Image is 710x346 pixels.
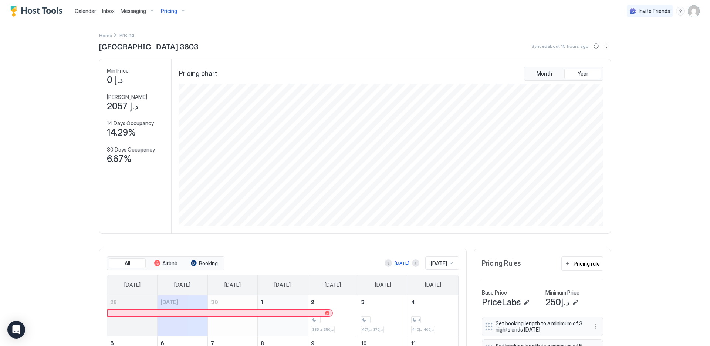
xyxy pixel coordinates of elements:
button: Sync prices [592,41,601,50]
a: Thursday [317,275,348,295]
span: Messaging [121,8,146,14]
a: Home [99,31,112,39]
div: Set booking length to a minimum of 3 nights ends [DATE] menu [482,317,603,336]
span: Pricing chart [179,70,217,78]
span: 30 [211,299,218,305]
td: October 2, 2025 [308,295,358,336]
span: Synced about 15 hours ago [531,43,589,49]
a: October 1, 2025 [258,295,308,309]
span: 3 [367,317,369,322]
span: Set booking length to a minimum of 3 nights ends [DATE] [496,320,584,333]
a: October 4, 2025 [408,295,458,309]
span: 14 Days Occupancy [107,120,154,127]
button: Previous month [385,259,392,267]
div: menu [591,322,600,331]
span: Pricing Rules [482,259,521,268]
span: د.إ350-د.إ385 [312,327,334,332]
td: September 29, 2025 [158,295,208,336]
div: tab-group [524,67,603,81]
span: [DATE] [124,282,141,288]
div: [DATE] [395,260,409,266]
span: Minimum Price [545,289,579,296]
div: tab-group [107,256,224,270]
span: 28 [110,299,117,305]
span: 3 [361,299,365,305]
span: [DATE] [160,299,178,305]
span: [DATE] [325,282,341,288]
a: September 28, 2025 [107,295,157,309]
td: September 28, 2025 [107,295,158,336]
span: Min Price [107,67,129,74]
button: All [109,258,146,269]
div: menu [676,7,685,16]
span: Inbox [102,8,115,14]
td: October 4, 2025 [408,295,458,336]
button: More options [591,322,600,331]
a: Wednesday [267,275,298,295]
span: Booking [199,260,218,267]
span: د.إ 2057 [107,101,138,112]
div: Breadcrumb [99,31,112,39]
span: 4 [411,299,415,305]
div: User profile [688,5,700,17]
span: Airbnb [162,260,177,267]
span: 1 [261,299,263,305]
span: [DATE] [425,282,441,288]
span: Calendar [75,8,96,14]
span: PriceLabs [482,297,521,308]
button: Edit [522,298,531,307]
button: Year [564,69,601,79]
a: Saturday [417,275,449,295]
span: د.إ400-د.إ440 [412,327,434,332]
button: Pricing rule [561,256,603,271]
span: Breadcrumb [119,32,134,38]
a: Calendar [75,7,96,15]
button: Airbnb [147,258,184,269]
span: 2 [311,299,314,305]
a: October 2, 2025 [308,295,358,309]
span: Pricing [161,8,177,14]
button: More options [602,41,611,50]
span: [DATE] [431,260,447,267]
span: [DATE] [224,282,241,288]
a: Monday [167,275,198,295]
span: د.إ 0 [107,74,123,86]
a: Tuesday [217,275,248,295]
span: [DATE] [174,282,190,288]
a: September 29, 2025 [158,295,207,309]
span: Month [537,70,552,77]
span: [GEOGRAPHIC_DATA] 3603 [99,40,198,51]
a: Host Tools Logo [10,6,66,17]
button: [DATE] [393,259,410,267]
span: د.إ370-د.إ407 [362,327,383,332]
span: [DATE] [375,282,391,288]
span: [DATE] [274,282,291,288]
button: Booking [186,258,223,269]
span: All [125,260,130,267]
span: 14.29% [107,127,136,138]
a: October 3, 2025 [358,295,408,309]
span: 3 [417,317,420,322]
span: 6.67% [107,153,132,164]
div: menu [602,41,611,50]
span: Invite Friends [639,8,670,14]
div: Pricing rule [574,260,600,267]
button: Edit [571,298,580,307]
td: October 1, 2025 [258,295,308,336]
td: October 3, 2025 [358,295,408,336]
span: Base Price [482,289,507,296]
a: Inbox [102,7,115,15]
span: Year [578,70,588,77]
button: Next month [412,259,419,267]
span: Home [99,33,112,38]
td: September 30, 2025 [207,295,258,336]
a: September 30, 2025 [208,295,258,309]
div: Open Intercom Messenger [7,321,25,339]
span: [PERSON_NAME] [107,94,147,100]
button: Month [526,69,563,79]
a: Sunday [117,275,148,295]
span: د.إ250 [545,297,569,308]
span: 3 [317,317,319,322]
a: Friday [368,275,399,295]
